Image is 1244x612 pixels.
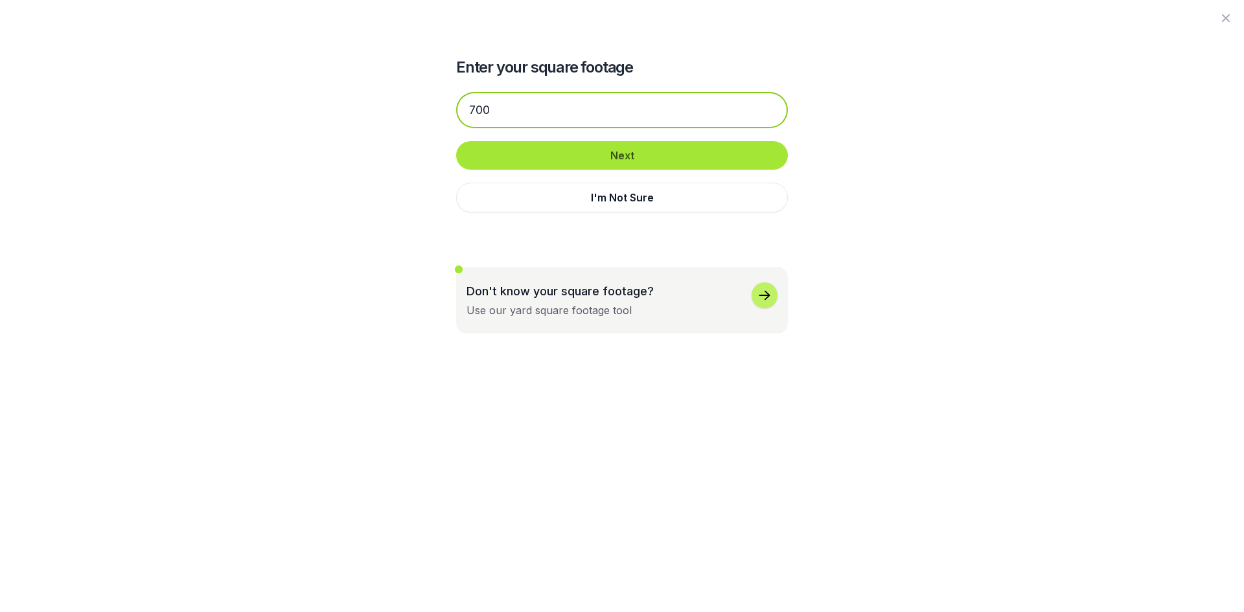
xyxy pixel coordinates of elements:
[456,57,788,78] h2: Enter your square footage
[456,183,788,212] button: I'm Not Sure
[466,302,632,318] div: Use our yard square footage tool
[456,141,788,170] button: Next
[466,282,654,300] p: Don't know your square footage?
[456,267,788,334] button: Don't know your square footage?Use our yard square footage tool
